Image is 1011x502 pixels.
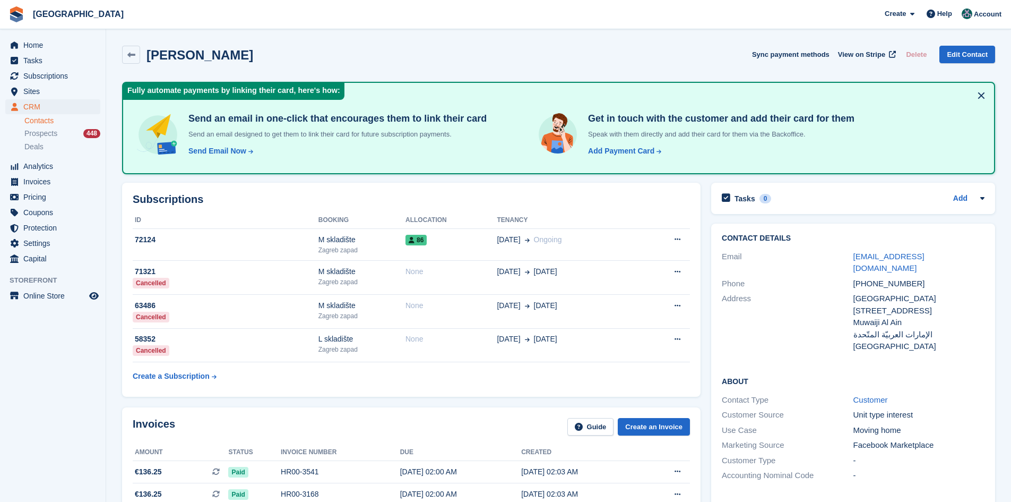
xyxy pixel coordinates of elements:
[722,234,984,243] h2: Contact Details
[584,146,662,157] a: Add Payment Card
[584,113,854,125] h4: Get in touch with the customer and add their card for them
[722,376,984,386] h2: About
[5,174,100,189] a: menu
[588,146,654,157] div: Add Payment Card
[853,424,984,437] div: Moving home
[83,129,100,138] div: 448
[5,159,100,174] a: menu
[23,190,87,205] span: Pricing
[497,212,641,229] th: Tenancy
[184,129,487,140] p: Send an email designed to get them to link their card for future subscription payments.
[133,278,169,288] div: Cancelled
[618,418,690,436] a: Create an Invoice
[400,489,521,500] div: [DATE] 02:00 AM
[534,266,557,277] span: [DATE]
[318,311,405,321] div: Zagreb zapad
[23,205,87,220] span: Coupons
[853,470,984,482] div: -
[281,444,400,461] th: Invoice number
[23,174,87,189] span: Invoices
[23,99,87,114] span: CRM
[133,312,169,322] div: Cancelled
[228,489,248,500] span: Paid
[23,84,87,99] span: Sites
[5,205,100,220] a: menu
[405,266,497,277] div: None
[24,129,57,139] span: Prospects
[885,8,906,19] span: Create
[23,220,87,235] span: Protection
[133,334,318,345] div: 58352
[497,334,520,345] span: [DATE]
[23,251,87,266] span: Capital
[400,444,521,461] th: Due
[5,69,100,83] a: menu
[133,212,318,229] th: ID
[962,8,972,19] img: Željko Gobac
[318,212,405,229] th: Booking
[5,220,100,235] a: menu
[534,235,562,244] span: Ongoing
[5,38,100,53] a: menu
[405,300,497,311] div: None
[937,8,952,19] span: Help
[722,394,853,406] div: Contact Type
[521,466,642,478] div: [DATE] 02:03 AM
[136,113,180,157] img: send-email-b5881ef4c8f827a638e46e229e590028c7e36e3a6c99d2365469aff88783de13.svg
[23,53,87,68] span: Tasks
[133,444,228,461] th: Amount
[23,288,87,303] span: Online Store
[133,193,690,206] h2: Subscriptions
[584,129,854,140] p: Speak with them directly and add their card for them via the Backoffice.
[853,409,984,421] div: Unit type interest
[23,159,87,174] span: Analytics
[567,418,614,436] a: Guide
[29,5,128,23] a: [GEOGRAPHIC_DATA]
[521,444,642,461] th: Created
[853,329,984,341] div: الإمارات العربيّة المتّحدة
[318,266,405,277] div: M skladište
[133,345,169,356] div: Cancelled
[23,236,87,251] span: Settings
[536,113,580,156] img: get-in-touch-e3e95b6451f4e49772a6039d3abdde126589d6f45a760754adfa51be33bf0f70.svg
[146,48,253,62] h2: [PERSON_NAME]
[722,251,853,275] div: Email
[5,84,100,99] a: menu
[902,46,931,63] button: Delete
[24,116,100,126] a: Contacts
[497,266,520,277] span: [DATE]
[88,290,100,302] a: Preview store
[318,234,405,245] div: M skladište
[133,418,175,436] h2: Invoices
[24,141,100,152] a: Deals
[853,293,984,317] div: [GEOGRAPHIC_DATA][STREET_ADDRESS]
[853,439,984,452] div: Facebook Marketplace
[135,466,162,478] span: €136.25
[5,288,100,303] a: menu
[318,300,405,311] div: M skladište
[228,467,248,478] span: Paid
[534,300,557,311] span: [DATE]
[521,489,642,500] div: [DATE] 02:03 AM
[318,245,405,255] div: Zagreb zapad
[133,371,210,382] div: Create a Subscription
[853,317,984,329] div: Muwaiji Al Ain
[722,455,853,467] div: Customer Type
[722,409,853,421] div: Customer Source
[853,278,984,290] div: [PHONE_NUMBER]
[281,489,400,500] div: HR00-3168
[497,234,520,245] span: [DATE]
[24,142,44,152] span: Deals
[853,252,924,273] a: [EMAIL_ADDRESS][DOMAIN_NAME]
[184,113,487,125] h4: Send an email in one-click that encourages them to link their card
[135,489,162,500] span: €136.25
[405,334,497,345] div: None
[405,235,427,245] span: 86
[953,193,967,205] a: Add
[497,300,520,311] span: [DATE]
[318,334,405,345] div: L skladište
[8,6,24,22] img: stora-icon-8386f47178a22dfd0bd8f6a31ec36ba5ce8667c1dd55bd0f319d3a0aa187defe.svg
[133,234,318,245] div: 72124
[939,46,995,63] a: Edit Contact
[10,275,106,286] span: Storefront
